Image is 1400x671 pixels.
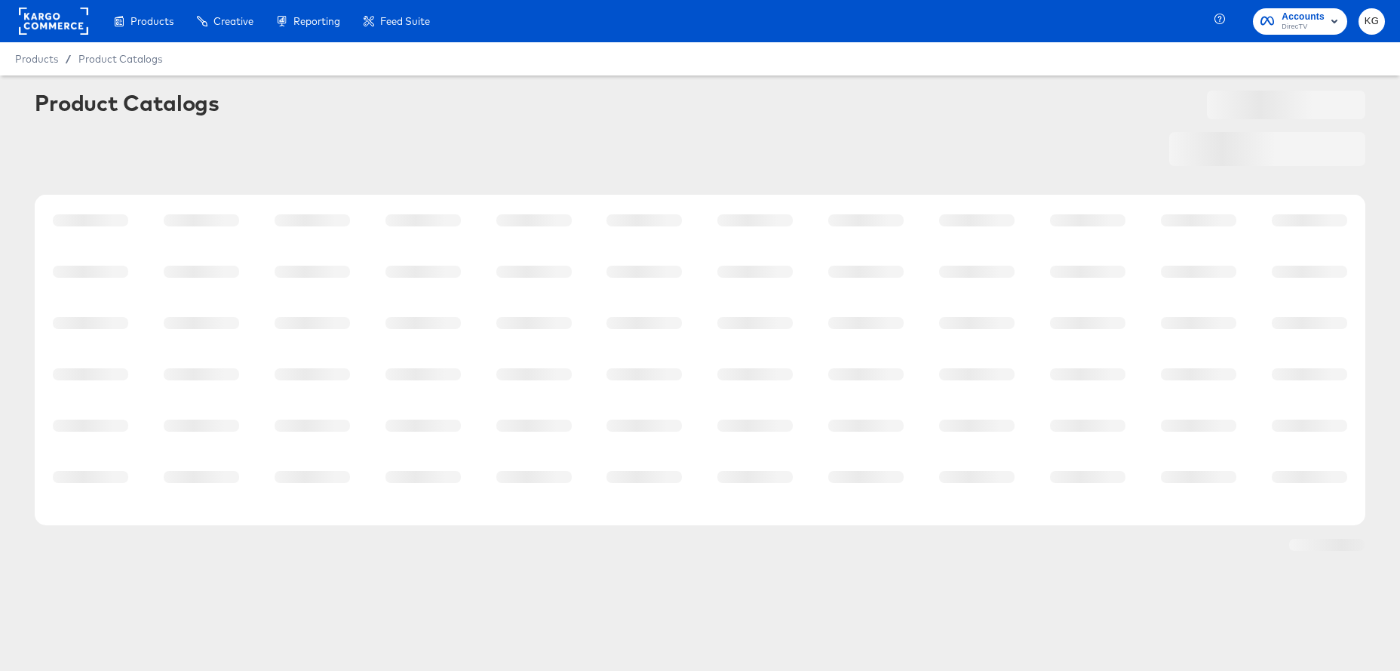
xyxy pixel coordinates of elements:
button: KG [1359,8,1385,35]
span: Products [15,53,58,65]
div: Product Catalogs [35,91,219,115]
span: Feed Suite [380,15,430,27]
span: Reporting [293,15,340,27]
span: DirecTV [1282,21,1325,33]
span: KG [1365,13,1379,30]
span: / [58,53,78,65]
span: Creative [213,15,253,27]
a: Product Catalogs [78,53,162,65]
span: Accounts [1282,9,1325,25]
button: AccountsDirecTV [1253,8,1347,35]
span: Products [130,15,173,27]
